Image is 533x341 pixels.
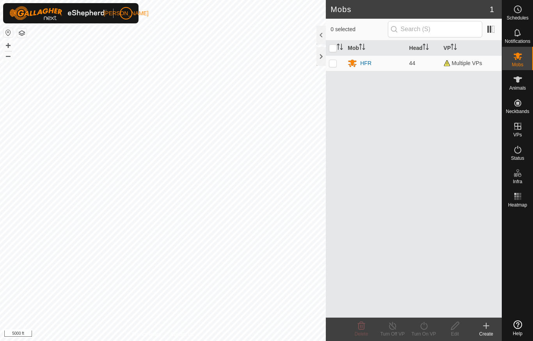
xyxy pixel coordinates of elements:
a: Help [502,317,533,339]
span: Schedules [506,16,528,20]
span: Mobs [512,62,523,67]
span: [PERSON_NAME] [103,9,148,18]
span: Help [513,331,522,336]
a: Contact Us [171,331,194,338]
input: Search (S) [388,21,482,37]
th: VP [441,41,502,56]
h2: Mobs [330,5,490,14]
th: Mob [345,41,406,56]
span: Status [511,156,524,161]
div: Create [471,330,502,337]
p-sorticon: Activate to sort [451,45,457,51]
div: HFR [360,59,371,67]
a: Privacy Policy [132,331,162,338]
span: 1 [490,4,494,15]
p-sorticon: Activate to sort [423,45,429,51]
span: 44 [409,60,416,66]
div: Edit [439,330,471,337]
div: Turn Off VP [377,330,408,337]
span: Heatmap [508,203,527,207]
span: Infra [513,179,522,184]
button: Reset Map [4,28,13,37]
th: Head [406,41,441,56]
button: Map Layers [17,28,27,38]
span: Multiple VPs [444,60,482,66]
div: Turn On VP [408,330,439,337]
span: 0 selected [330,25,387,34]
button: + [4,41,13,50]
span: VPs [513,133,522,137]
button: – [4,51,13,60]
span: Neckbands [506,109,529,114]
span: Animals [509,86,526,90]
p-sorticon: Activate to sort [337,45,343,51]
span: Delete [355,331,368,337]
p-sorticon: Activate to sort [359,45,365,51]
span: Notifications [505,39,530,44]
img: Gallagher Logo [9,6,107,20]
